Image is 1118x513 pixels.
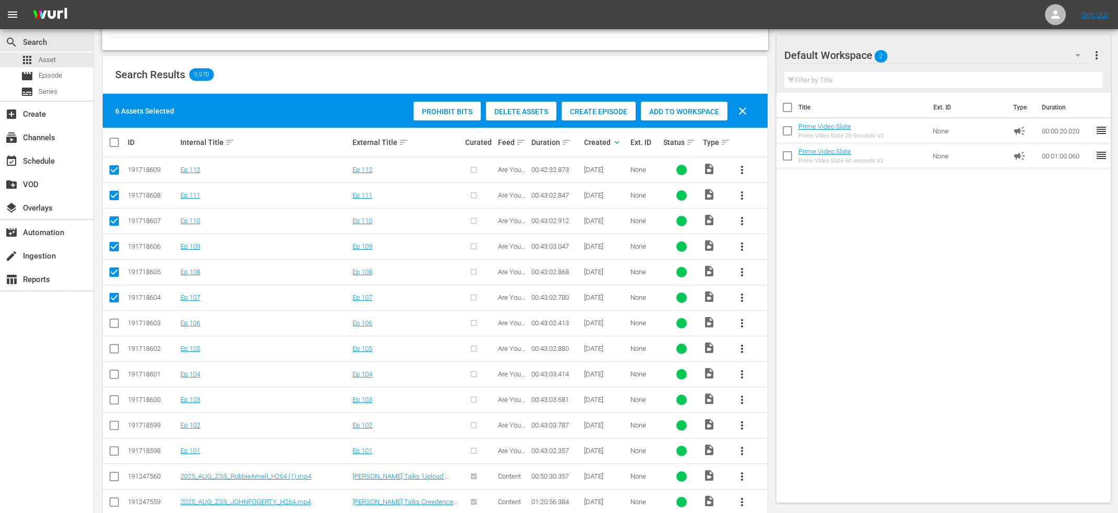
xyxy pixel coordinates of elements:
div: 00:43:02.780 [531,294,581,301]
span: Asset [21,54,33,66]
td: None [929,118,1010,143]
span: Episode [21,70,33,82]
div: 00:43:02.880 [531,345,581,352]
span: more_vert [736,496,748,508]
span: keyboard_arrow_down [612,138,622,147]
a: Ep 108 [353,268,372,276]
a: Ep 112 [353,166,372,174]
span: Add to Workspace [641,107,727,116]
div: None [630,166,660,174]
button: more_vert [730,387,755,412]
span: Asset [39,55,56,65]
div: 191718608 [128,191,177,199]
span: Video [703,290,715,303]
div: [DATE] [584,242,627,250]
span: more_vert [736,419,748,432]
span: Search [5,36,18,48]
span: Search Results [115,68,185,81]
div: Type [703,136,726,149]
span: Are You Smarter Than a 5th Grader? [498,217,525,256]
span: Video [703,367,715,380]
span: Video [703,265,715,277]
span: more_vert [736,266,748,278]
div: 00:50:30.357 [531,472,581,480]
span: Ad [1013,150,1026,162]
span: reorder [1095,124,1108,137]
div: None [630,396,660,404]
div: [DATE] [584,217,627,225]
span: Are You Smarter Than a 5th Grader? [498,268,525,307]
div: [DATE] [584,498,627,506]
a: Ep 111 [353,191,372,199]
span: Are You Smarter Than a 5th Grader? [498,396,525,435]
button: Prohibit Bits [414,102,481,120]
div: None [630,472,660,480]
div: Status [663,136,700,149]
td: 00:01:00.060 [1038,143,1095,168]
a: Ep 110 [180,217,200,225]
a: Ep 107 [180,294,200,301]
div: ID [128,138,177,146]
span: Video [703,163,715,175]
span: Channels [5,131,18,144]
span: 2 [874,45,888,67]
div: 00:43:02.357 [531,447,581,455]
div: 191247559 [128,498,177,506]
div: Prime Video Slate 20 Seconds V2 [798,132,884,139]
a: [PERSON_NAME] Talks 'Upload' Season 4, 'Code 8,' 'True [PERSON_NAME],' and 'The Duff' [353,472,448,496]
a: Ep 103 [353,396,372,404]
button: Create Episode [562,102,636,120]
div: 01:20:56.384 [531,498,581,506]
span: menu [6,8,19,21]
div: None [630,294,660,301]
span: Are You Smarter Than a 5th Grader? [498,447,525,486]
a: Ep 105 [180,345,200,352]
a: Ep 102 [180,421,200,429]
span: Series [21,85,33,98]
span: reorder [1095,149,1108,162]
span: sort [721,138,730,147]
span: sort [516,138,526,147]
span: Video [703,239,715,252]
th: Ext. ID [927,93,1007,122]
span: Series [39,87,57,97]
a: Ep 109 [353,242,372,250]
div: [DATE] [584,421,627,429]
div: Prime Video Slate 60 seconds V2 [798,157,883,164]
span: more_vert [736,240,748,253]
div: None [630,191,660,199]
div: 00:43:03.681 [531,396,581,404]
button: more_vert [730,413,755,438]
a: Ep 106 [180,319,200,327]
span: Create [5,108,18,120]
span: sort [225,138,235,147]
span: clear [736,105,749,117]
a: Ep 112 [180,166,200,174]
a: Ep 102 [353,421,372,429]
span: VOD [5,178,18,191]
img: ans4CAIJ8jUAAAAAAAAAAAAAAAAAAAAAAAAgQb4GAAAAAAAAAAAAAAAAAAAAAAAAJMjXAAAAAAAAAAAAAAAAAAAAAAAAgAT5G... [25,3,75,27]
div: None [630,370,660,378]
span: Video [703,495,715,507]
span: Prohibit Bits [414,107,481,116]
button: more_vert [730,311,755,336]
div: None [630,345,660,352]
div: 00:43:02.868 [531,268,581,276]
div: 191718599 [128,421,177,429]
span: Reports [5,273,18,286]
a: Ep 108 [180,268,200,276]
div: 6 Assets Selected [115,106,174,116]
div: 191718600 [128,396,177,404]
button: more_vert [730,362,755,387]
span: Content [498,472,521,480]
div: 191718607 [128,217,177,225]
a: Ep 101 [353,447,372,455]
button: more_vert [730,157,755,182]
span: Are You Smarter Than a 5th Grader? [498,345,525,384]
a: Ep 105 [353,345,372,352]
a: Ep 104 [353,370,372,378]
button: more_vert [730,234,755,259]
span: more_vert [1090,49,1103,62]
span: Video [703,393,715,405]
span: more_vert [736,394,748,406]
